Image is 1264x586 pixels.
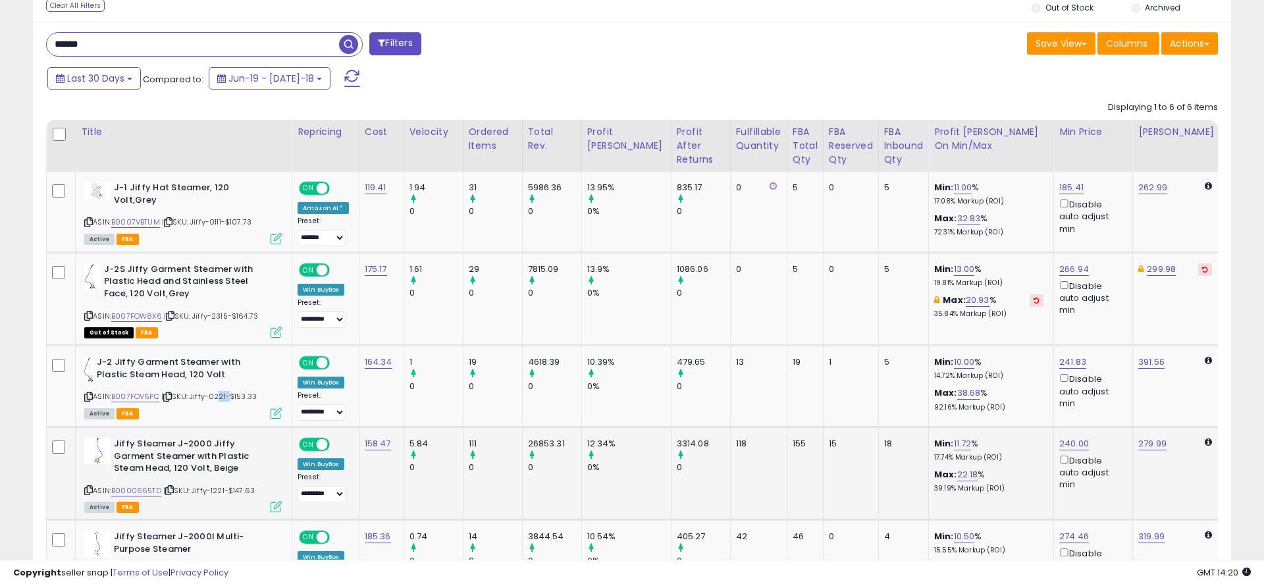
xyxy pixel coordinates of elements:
div: 1 [409,356,463,368]
div: 479.65 [677,356,730,368]
strong: Copyright [13,566,61,579]
div: Cost [365,125,398,139]
div: % [934,213,1043,237]
div: 0 [409,287,463,299]
div: [PERSON_NAME] [1138,125,1217,139]
a: 185.41 [1059,181,1084,194]
a: 274.46 [1059,530,1089,543]
div: 0 [829,531,868,543]
span: All listings currently available for purchase on Amazon [84,408,115,419]
div: Win BuyBox [298,377,344,388]
a: B007FOV6PC [111,391,159,402]
span: | SKU: Jiffy-2315-$164.73 [164,311,258,321]
div: 46 [793,531,813,543]
div: 15 [829,438,868,450]
p: 35.84% Markup (ROI) [934,309,1043,319]
div: Preset: [298,391,349,421]
div: Disable auto adjust min [1059,546,1122,584]
span: | SKU: Jiffy-0111-$107.73 [162,217,251,227]
a: Terms of Use [113,566,169,579]
div: 0% [587,381,671,392]
div: 10.54% [587,531,671,543]
div: 0 [409,381,463,392]
div: 0% [587,287,671,299]
a: 279.99 [1138,437,1167,450]
div: Amazon AI * [298,202,349,214]
div: 14 [469,531,522,543]
div: Fulfillable Quantity [736,125,781,153]
span: ON [300,264,317,275]
span: FBA [117,502,139,513]
div: 5 [884,182,919,194]
div: 5986.36 [528,182,581,194]
a: B0007VBTUM [111,217,160,228]
div: 4618.39 [528,356,581,368]
span: Jun-19 - [DATE]-18 [228,72,314,85]
div: 5 [793,263,813,275]
div: 118 [736,438,777,450]
a: 11.72 [954,437,972,450]
a: 262.99 [1138,181,1167,194]
div: 13.9% [587,263,671,275]
div: 31 [469,182,522,194]
b: Min: [934,530,954,543]
div: 4 [884,531,919,543]
div: 0 [677,205,730,217]
div: Profit After Returns [677,125,725,167]
p: 72.31% Markup (ROI) [934,228,1043,237]
span: Compared to: [143,73,203,86]
span: All listings that are currently out of stock and unavailable for purchase on Amazon [84,327,134,338]
a: B007FOW8X6 [111,311,162,322]
span: OFF [328,264,349,275]
span: OFF [328,183,349,194]
span: All listings currently available for purchase on Amazon [84,234,115,245]
label: Out of Stock [1045,2,1093,13]
button: Actions [1161,32,1218,55]
div: Disable auto adjust min [1059,453,1122,491]
div: 19 [793,356,813,368]
div: Preset: [298,298,349,328]
img: 316gMMGpA2L._SL40_.jpg [84,182,111,200]
span: 2025-08-18 14:20 GMT [1197,566,1251,579]
p: 15.55% Markup (ROI) [934,546,1043,555]
div: 12.34% [587,438,671,450]
a: 391.56 [1138,356,1165,369]
div: 13.95% [587,182,671,194]
div: FBA inbound Qty [884,125,924,167]
div: 5 [793,182,813,194]
div: 0 [528,381,581,392]
p: 17.74% Markup (ROI) [934,453,1043,462]
div: ASIN: [84,438,282,511]
b: Min: [934,181,954,194]
span: | SKU: Jiffy-1221-$147.63 [163,485,255,496]
div: 0.74 [409,531,463,543]
div: 5 [884,263,919,275]
div: 835.17 [677,182,730,194]
div: 3844.54 [528,531,581,543]
div: seller snap | | [13,567,228,579]
div: 0% [587,462,671,473]
div: 0 [469,381,522,392]
div: 0 [409,205,463,217]
div: 0 [469,287,522,299]
a: B0000665TD [111,485,161,496]
img: 21oREN8k+bL._SL40_.jpg [84,356,93,383]
div: % [934,182,1043,206]
div: 1086.06 [677,263,730,275]
a: 10.50 [954,530,975,543]
b: J-1 Jiffy Hat Steamer, 120 Volt,Grey [114,182,274,209]
div: Profit [PERSON_NAME] [587,125,666,153]
button: Save View [1027,32,1095,55]
span: ON [300,358,317,369]
div: Win BuyBox [298,284,344,296]
div: % [934,531,1043,555]
span: OFF [328,439,349,450]
button: Columns [1097,32,1159,55]
div: Velocity [409,125,458,139]
div: 13 [736,356,777,368]
span: ON [300,439,317,450]
div: 0 [677,462,730,473]
b: Min: [934,356,954,368]
div: 0 [829,182,868,194]
div: Disable auto adjust min [1059,279,1122,317]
